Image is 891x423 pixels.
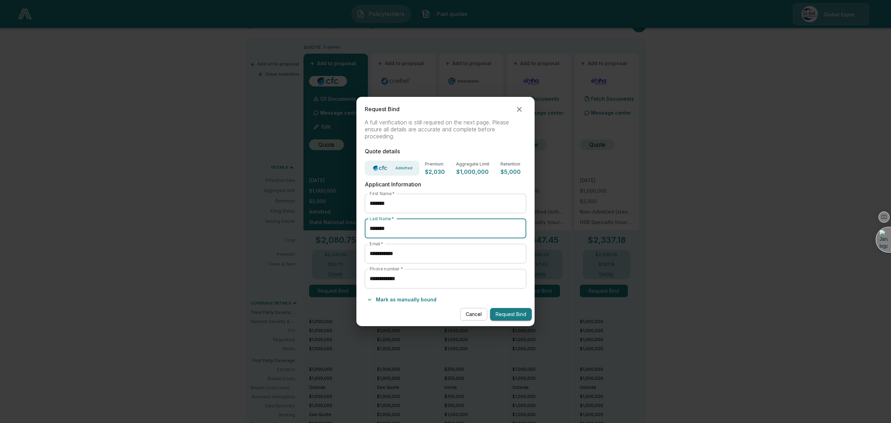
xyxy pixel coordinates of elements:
[425,169,445,175] p: $2,030
[500,162,521,166] p: Retention
[370,191,394,197] label: First Name
[490,308,532,321] button: Request Bind
[425,162,445,166] p: Premium
[365,119,526,140] p: A full verification is still required on the next page. Please ensure all details are accurate an...
[370,216,394,222] label: Last Name
[500,169,521,175] p: $5,000
[365,181,526,188] p: Applicant Information
[365,106,400,113] p: Request Bind
[456,169,489,175] p: $1,000,000
[365,294,439,305] button: Mark as manually bound
[370,241,383,247] label: Email
[370,266,403,272] label: Phone number
[372,165,393,172] img: Carrier Logo
[365,148,526,155] p: Quote details
[456,162,489,166] p: Aggregate Limit
[395,166,412,170] p: Admitted
[460,308,487,321] button: Cancel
